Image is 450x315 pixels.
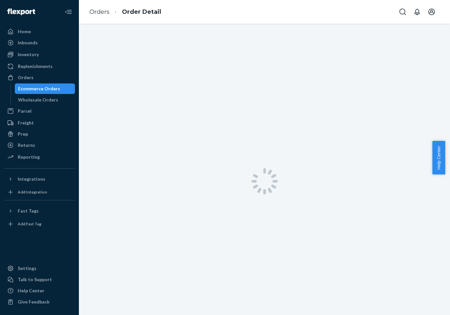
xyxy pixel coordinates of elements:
[7,9,35,15] img: Flexport logo
[4,61,75,72] a: Replenishments
[4,285,75,296] a: Help Center
[4,118,75,128] a: Freight
[4,49,75,60] a: Inventory
[4,187,75,197] a: Add Integration
[18,208,39,214] div: Fast Tags
[4,140,75,150] a: Returns
[18,154,40,160] div: Reporting
[4,152,75,162] a: Reporting
[18,131,28,137] div: Prep
[62,5,75,18] button: Close Navigation
[122,8,161,15] a: Order Detail
[89,8,109,15] a: Orders
[4,297,75,307] button: Give Feedback
[18,39,38,46] div: Inbounds
[425,5,438,18] button: Open account menu
[4,72,75,83] a: Orders
[4,263,75,274] a: Settings
[432,141,445,174] button: Help Center
[18,28,31,35] div: Home
[18,85,60,92] div: Ecommerce Orders
[4,219,75,229] a: Add Fast Tag
[18,276,52,283] div: Talk to Support
[18,74,34,81] div: Orders
[18,51,39,58] div: Inventory
[4,206,75,216] button: Fast Tags
[18,287,44,294] div: Help Center
[18,299,50,305] div: Give Feedback
[15,95,75,105] a: Wholesale Orders
[4,129,75,139] a: Prep
[18,108,32,114] div: Parcel
[18,265,36,272] div: Settings
[18,63,53,70] div: Replenishments
[4,37,75,48] a: Inbounds
[18,142,35,148] div: Returns
[18,120,34,126] div: Freight
[4,274,75,285] button: Talk to Support
[18,189,47,195] div: Add Integration
[15,83,75,94] a: Ecommerce Orders
[84,2,166,22] ol: breadcrumbs
[18,97,58,103] div: Wholesale Orders
[4,174,75,184] button: Integrations
[411,5,424,18] button: Open notifications
[4,106,75,116] a: Parcel
[18,176,45,182] div: Integrations
[18,221,41,227] div: Add Fast Tag
[396,5,409,18] button: Open Search Box
[4,26,75,37] a: Home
